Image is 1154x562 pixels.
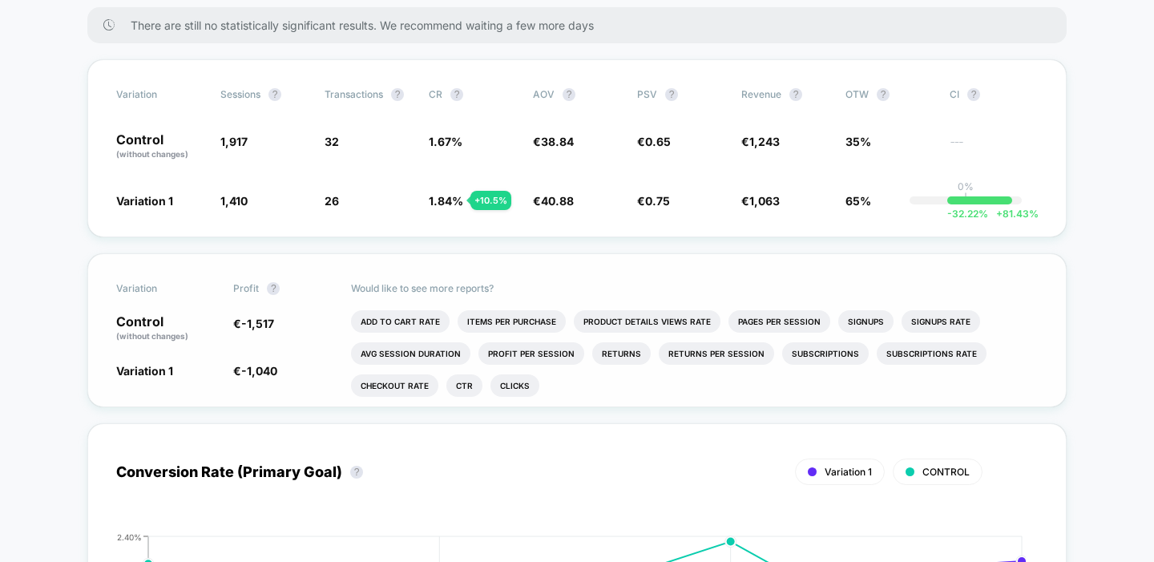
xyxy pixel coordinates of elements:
span: 1.67 % [429,135,462,148]
span: 65% [845,194,871,208]
button: ? [877,88,890,101]
li: Avg Session Duration [351,342,470,365]
span: 1,063 [749,194,780,208]
button: ? [450,88,463,101]
span: Variation 1 [825,466,872,478]
tspan: 2.40% [117,532,142,541]
span: -1,517 [241,317,274,330]
span: 32 [325,135,339,148]
p: Would like to see more reports? [351,282,1039,294]
button: ? [391,88,404,101]
button: ? [563,88,575,101]
li: Product Details Views Rate [574,310,720,333]
li: Clicks [490,374,539,397]
span: € [533,135,574,148]
span: -1,040 [241,364,277,378]
span: -32.22 % [947,208,988,220]
span: OTW [845,88,934,101]
li: Signups Rate [902,310,980,333]
span: Profit [233,282,259,294]
li: Profit Per Session [478,342,584,365]
span: 1,243 [749,135,780,148]
span: 0.75 [645,194,670,208]
span: € [233,364,277,378]
li: Subscriptions [782,342,869,365]
div: + 10.5 % [470,191,511,210]
span: 0.65 [645,135,671,148]
li: Ctr [446,374,482,397]
span: Variation [116,282,204,295]
span: CR [429,88,442,100]
span: Variation 1 [116,194,173,208]
span: 26 [325,194,339,208]
span: € [637,194,670,208]
button: ? [350,466,363,479]
li: Subscriptions Rate [877,342,987,365]
button: ? [789,88,802,101]
span: € [637,135,671,148]
p: Control [116,133,204,160]
span: --- [950,137,1038,160]
span: € [741,135,780,148]
span: € [533,194,574,208]
span: 38.84 [541,135,574,148]
li: Returns Per Session [659,342,774,365]
span: € [741,194,780,208]
span: 81.43 % [988,208,1039,220]
p: 0% [958,180,974,192]
span: Variation 1 [116,364,173,378]
span: 1.84 % [429,194,463,208]
span: Sessions [220,88,260,100]
span: 1,410 [220,194,248,208]
li: Pages Per Session [728,310,830,333]
span: 40.88 [541,194,574,208]
span: Transactions [325,88,383,100]
span: (without changes) [116,331,188,341]
span: There are still no statistically significant results. We recommend waiting a few more days [131,18,1035,32]
span: AOV [533,88,555,100]
li: Returns [592,342,651,365]
button: ? [268,88,281,101]
span: Variation [116,88,204,101]
li: Checkout Rate [351,374,438,397]
span: € [233,317,274,330]
p: | [964,192,967,204]
button: ? [967,88,980,101]
span: CONTROL [922,466,970,478]
span: 1,917 [220,135,248,148]
span: CI [950,88,1038,101]
span: PSV [637,88,657,100]
button: ? [665,88,678,101]
p: Control [116,315,217,342]
span: Revenue [741,88,781,100]
span: 35% [845,135,871,148]
li: Signups [838,310,894,333]
button: ? [267,282,280,295]
li: Items Per Purchase [458,310,566,333]
span: (without changes) [116,149,188,159]
li: Add To Cart Rate [351,310,450,333]
span: + [996,208,1003,220]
